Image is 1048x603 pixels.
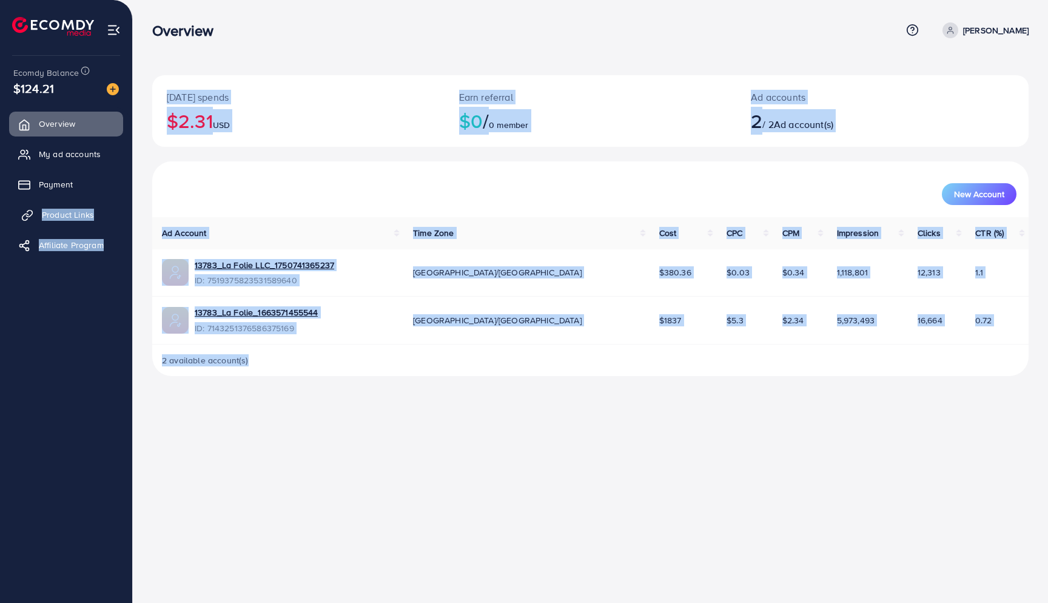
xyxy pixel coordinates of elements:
span: $2.34 [782,314,804,326]
iframe: Chat [996,548,1039,594]
span: 0 member [489,119,528,131]
span: CPM [782,227,799,239]
a: 13783_La Folie LLC_1750741365237 [195,259,334,271]
span: Clicks [918,227,941,239]
span: 5,973,493 [837,314,875,326]
span: Product Links [42,209,94,221]
span: ID: 7519375823531589640 [195,274,334,286]
span: $0.34 [782,266,805,278]
h2: $0 [459,109,722,132]
span: Time Zone [413,227,454,239]
a: [PERSON_NAME] [938,22,1029,38]
span: $1837 [659,314,682,326]
img: ic-ads-acc.e4c84228.svg [162,259,189,286]
p: [DATE] spends [167,90,430,104]
span: Impression [837,227,879,239]
span: $124.21 [13,79,54,97]
p: [PERSON_NAME] [963,23,1029,38]
span: $5.3 [727,314,744,326]
span: CPC [727,227,742,239]
span: $0.03 [727,266,750,278]
img: menu [107,23,121,37]
span: $380.36 [659,266,691,278]
span: 12,313 [918,266,941,278]
span: 16,664 [918,314,942,326]
span: [GEOGRAPHIC_DATA]/[GEOGRAPHIC_DATA] [413,266,582,278]
span: Cost [659,227,677,239]
span: 2 [751,107,762,135]
span: My ad accounts [39,148,101,160]
span: New Account [954,190,1004,198]
a: Product Links [9,203,123,227]
a: Payment [9,172,123,197]
h2: $2.31 [167,109,430,132]
button: New Account [942,183,1016,205]
a: My ad accounts [9,142,123,166]
img: logo [12,17,94,36]
span: Ad account(s) [774,118,833,131]
p: Ad accounts [751,90,941,104]
a: Overview [9,112,123,136]
h3: Overview [152,22,223,39]
img: ic-ads-acc.e4c84228.svg [162,307,189,334]
h2: / 2 [751,109,941,132]
span: Payment [39,178,73,190]
p: Earn referral [459,90,722,104]
span: [GEOGRAPHIC_DATA]/[GEOGRAPHIC_DATA] [413,314,582,326]
span: Affiliate Program [39,239,104,251]
span: ID: 7143251376586375169 [195,322,318,334]
span: Ecomdy Balance [13,67,79,79]
span: / [483,107,489,135]
span: CTR (%) [975,227,1004,239]
span: 1,118,801 [837,266,868,278]
span: Overview [39,118,75,130]
img: image [107,83,119,95]
a: Affiliate Program [9,233,123,257]
a: 13783_La Folie_1663571455544 [195,306,318,318]
span: Ad Account [162,227,207,239]
span: 0.72 [975,314,992,326]
span: 2 available account(s) [162,354,249,366]
span: USD [213,119,230,131]
span: 1.1 [975,266,982,278]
